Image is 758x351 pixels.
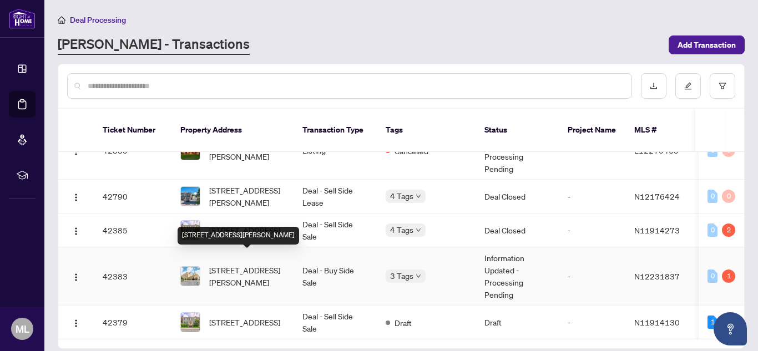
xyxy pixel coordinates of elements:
th: Property Address [171,109,294,152]
span: [STREET_ADDRESS] [209,316,280,328]
td: Deal Closed [476,180,559,213]
span: download [650,82,658,90]
td: 42383 [94,247,171,306]
img: Logo [72,147,80,156]
td: - [559,306,625,339]
span: [STREET_ADDRESS] [209,224,280,236]
img: Logo [72,227,80,236]
th: Project Name [559,109,625,152]
th: Tags [377,109,476,152]
span: down [416,227,421,233]
span: N11914273 [634,225,680,235]
span: down [416,273,421,279]
td: - [559,180,625,213]
span: Deal Processing [70,15,126,25]
td: Deal - Sell Side Lease [294,180,377,213]
span: [STREET_ADDRESS][PERSON_NAME] [209,264,285,288]
div: 0 [708,223,717,237]
td: Draft [476,306,559,339]
th: Status [476,109,559,152]
div: 1 [708,316,717,329]
span: down [416,194,421,199]
button: download [641,73,666,99]
img: thumbnail-img [181,221,200,240]
td: Deal Closed [476,213,559,247]
span: ML [16,321,29,337]
button: edit [675,73,701,99]
span: edit [684,82,692,90]
div: 2 [722,223,735,237]
a: [PERSON_NAME] - Transactions [58,35,250,55]
td: Deal - Buy Side Sale [294,247,377,306]
th: Transaction Type [294,109,377,152]
img: Logo [72,319,80,328]
span: 4 Tags [390,223,413,236]
img: thumbnail-img [181,313,200,332]
span: N12231837 [634,271,680,281]
button: Open asap [714,312,747,345]
span: 4 Tags [390,190,413,202]
button: Logo [67,221,85,239]
td: Information Updated - Processing Pending [476,247,559,306]
td: 42790 [94,180,171,213]
img: logo [9,8,36,29]
span: home [58,16,65,24]
div: 0 [722,190,735,203]
td: 42385 [94,213,171,247]
button: filter [710,73,735,99]
img: Logo [72,273,80,282]
button: Logo [67,313,85,331]
img: thumbnail-img [181,187,200,206]
span: N11914130 [634,317,680,327]
td: Deal - Sell Side Sale [294,306,377,339]
td: - [559,247,625,306]
td: - [559,213,625,247]
div: 0 [708,269,717,283]
span: [STREET_ADDRESS][PERSON_NAME] [209,184,285,208]
div: [STREET_ADDRESS][PERSON_NAME] [178,227,299,245]
span: Add Transaction [678,36,736,54]
div: 0 [708,190,717,203]
button: Logo [67,267,85,285]
button: Logo [67,187,85,205]
th: MLS # [625,109,692,152]
td: Deal - Sell Side Sale [294,213,377,247]
span: 3 Tags [390,269,413,282]
span: filter [719,82,726,90]
img: thumbnail-img [181,267,200,286]
span: N12176424 [634,191,680,201]
img: Logo [72,193,80,202]
div: 1 [722,269,735,283]
button: Add Transaction [669,35,745,54]
span: Draft [395,317,412,329]
td: 42379 [94,306,171,339]
th: Ticket Number [94,109,171,152]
